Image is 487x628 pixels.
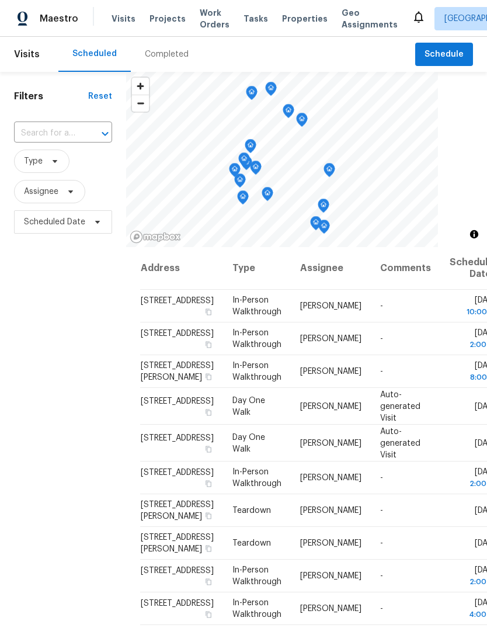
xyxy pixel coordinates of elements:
[265,82,277,100] div: Map marker
[471,228,478,241] span: Toggle attribution
[14,124,79,143] input: Search for an address...
[237,190,249,209] div: Map marker
[24,216,85,228] span: Scheduled Date
[250,161,262,179] div: Map marker
[149,13,186,25] span: Projects
[141,469,214,477] span: [STREET_ADDRESS]
[112,13,135,25] span: Visits
[141,501,214,521] span: [STREET_ADDRESS][PERSON_NAME]
[318,199,329,217] div: Map marker
[14,41,40,67] span: Visits
[203,307,214,317] button: Copy Address
[300,539,361,547] span: [PERSON_NAME]
[130,230,181,244] a: Mapbox homepage
[141,433,214,442] span: [STREET_ADDRESS]
[141,599,214,608] span: [STREET_ADDRESS]
[232,362,281,381] span: In-Person Walkthrough
[310,216,322,234] div: Map marker
[141,397,214,405] span: [STREET_ADDRESS]
[141,533,214,553] span: [STREET_ADDRESS][PERSON_NAME]
[140,247,223,290] th: Address
[203,511,214,521] button: Copy Address
[380,390,420,422] span: Auto-generated Visit
[14,91,88,102] h1: Filters
[40,13,78,25] span: Maestro
[203,407,214,417] button: Copy Address
[223,247,291,290] th: Type
[371,247,440,290] th: Comments
[203,609,214,620] button: Copy Address
[300,402,361,410] span: [PERSON_NAME]
[300,506,361,515] span: [PERSON_NAME]
[318,220,330,238] div: Map marker
[282,13,328,25] span: Properties
[200,7,229,30] span: Work Orders
[415,43,473,67] button: Schedule
[342,7,398,30] span: Geo Assignments
[232,329,281,349] span: In-Person Walkthrough
[262,187,273,205] div: Map marker
[232,433,265,453] span: Day One Walk
[141,329,214,338] span: [STREET_ADDRESS]
[141,297,214,305] span: [STREET_ADDRESS]
[246,86,258,104] div: Map marker
[141,567,214,575] span: [STREET_ADDRESS]
[238,152,250,171] div: Map marker
[97,126,113,142] button: Open
[232,468,281,488] span: In-Person Walkthrough
[380,572,383,580] span: -
[232,396,265,416] span: Day One Walk
[296,113,308,131] div: Map marker
[300,605,361,613] span: [PERSON_NAME]
[380,539,383,547] span: -
[245,139,256,157] div: Map marker
[141,362,214,381] span: [STREET_ADDRESS][PERSON_NAME]
[229,163,241,181] div: Map marker
[300,439,361,447] span: [PERSON_NAME]
[24,186,58,197] span: Assignee
[203,478,214,489] button: Copy Address
[243,15,268,23] span: Tasks
[72,48,117,60] div: Scheduled
[232,539,271,547] span: Teardown
[380,367,383,376] span: -
[232,566,281,586] span: In-Person Walkthrough
[291,247,371,290] th: Assignee
[132,95,149,112] button: Zoom out
[232,296,281,316] span: In-Person Walkthrough
[145,48,189,60] div: Completed
[323,163,335,181] div: Map marker
[24,155,43,167] span: Type
[132,78,149,95] button: Zoom in
[88,91,112,102] div: Reset
[380,302,383,310] span: -
[380,427,420,459] span: Auto-generated Visit
[203,577,214,587] button: Copy Address
[283,104,294,122] div: Map marker
[380,474,383,482] span: -
[380,506,383,515] span: -
[300,572,361,580] span: [PERSON_NAME]
[232,599,281,619] span: In-Person Walkthrough
[380,605,383,613] span: -
[425,47,464,62] span: Schedule
[300,474,361,482] span: [PERSON_NAME]
[380,335,383,343] span: -
[203,543,214,554] button: Copy Address
[300,367,361,376] span: [PERSON_NAME]
[232,506,271,515] span: Teardown
[203,443,214,454] button: Copy Address
[300,335,361,343] span: [PERSON_NAME]
[203,339,214,350] button: Copy Address
[126,72,438,247] canvas: Map
[467,227,481,241] button: Toggle attribution
[234,174,246,192] div: Map marker
[203,372,214,382] button: Copy Address
[300,302,361,310] span: [PERSON_NAME]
